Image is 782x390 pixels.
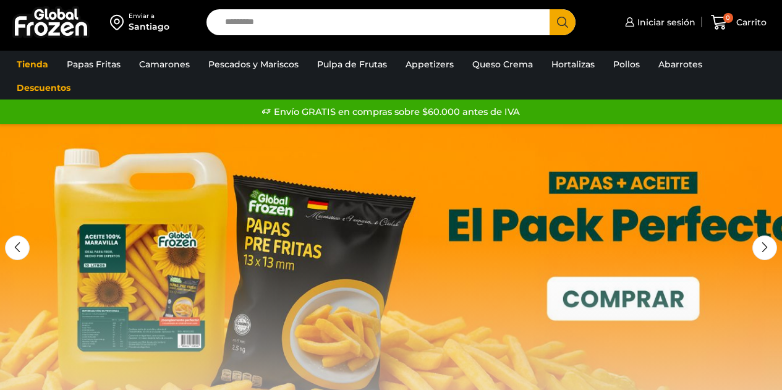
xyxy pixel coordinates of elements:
[723,13,733,23] span: 0
[133,53,196,76] a: Camarones
[61,53,127,76] a: Papas Fritas
[708,8,770,37] a: 0 Carrito
[634,16,695,28] span: Iniciar sesión
[733,16,767,28] span: Carrito
[11,76,77,100] a: Descuentos
[110,12,129,33] img: address-field-icon.svg
[129,20,169,33] div: Santiago
[466,53,539,76] a: Queso Crema
[622,10,695,35] a: Iniciar sesión
[607,53,646,76] a: Pollos
[11,53,54,76] a: Tienda
[545,53,601,76] a: Hortalizas
[550,9,576,35] button: Search button
[399,53,460,76] a: Appetizers
[202,53,305,76] a: Pescados y Mariscos
[311,53,393,76] a: Pulpa de Frutas
[129,12,169,20] div: Enviar a
[652,53,708,76] a: Abarrotes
